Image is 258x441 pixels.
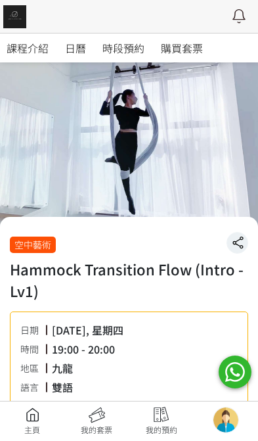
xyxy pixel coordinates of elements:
span: 購買套票 [161,40,203,56]
span: 日曆 [65,40,86,56]
div: 九龍 [52,360,73,376]
a: 課程介紹 [7,34,49,62]
div: 地區 [20,361,45,375]
a: 時段預約 [102,34,144,62]
div: 日期 [20,323,45,337]
div: 雙語 [52,379,73,395]
div: 空中藝術 [10,237,56,253]
div: 語言 [20,381,45,394]
div: 時間 [20,342,45,356]
a: 購買套票 [161,34,203,62]
div: 19:00 - 20:00 [52,341,115,357]
div: HK$250 [52,398,91,414]
div: 價錢 [20,400,45,413]
span: 課程介紹 [7,40,49,56]
h1: Hammock Transition Flow (Intro - Lv1) [10,258,248,302]
a: 日曆 [65,34,86,62]
span: 時段預約 [102,40,144,56]
div: [DATE], 星期四 [52,322,123,338]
